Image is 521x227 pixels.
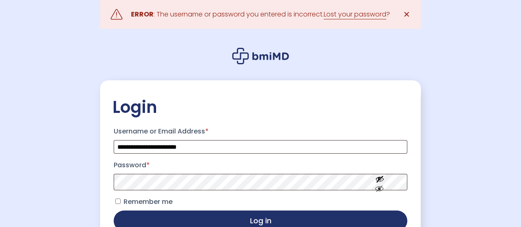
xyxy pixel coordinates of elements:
[131,9,390,20] div: : The username or password you entered is incorrect. ?
[115,199,121,204] input: Remember me
[124,197,173,206] span: Remember me
[324,9,386,19] a: Lost your password
[357,168,403,197] button: Show password
[398,6,415,23] a: ✕
[403,9,410,20] span: ✕
[114,159,407,172] label: Password
[131,9,154,19] strong: ERROR
[114,125,407,138] label: Username or Email Address
[112,97,409,117] h2: Login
